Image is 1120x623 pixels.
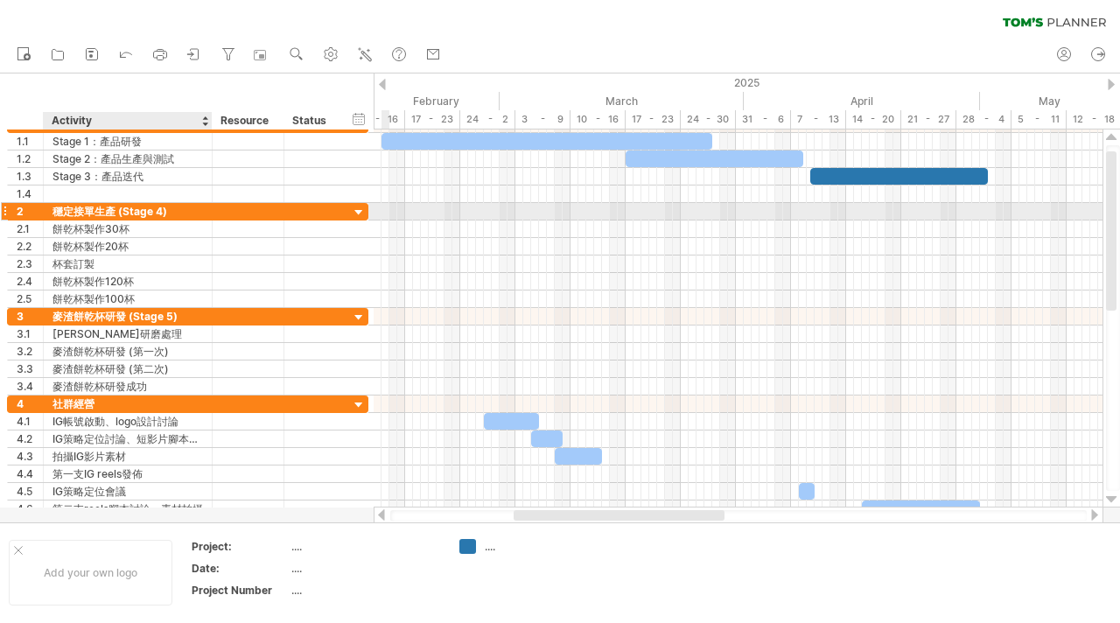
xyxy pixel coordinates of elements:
div: 10 - 16 [350,110,405,129]
div: 第一支IG reels發佈 [52,465,203,482]
div: 3.4 [17,378,43,395]
div: Stage 3：產品迭代 [52,168,203,185]
div: 4.4 [17,465,43,482]
div: Date: [192,561,288,576]
div: 4.5 [17,483,43,500]
div: 1.4 [17,185,43,202]
div: 社群經營 [52,395,203,412]
div: 拍攝IG影片素材 [52,448,203,465]
div: 杯套訂製 [52,255,203,272]
div: [PERSON_NAME]研磨處理 [52,325,203,342]
div: .... [485,539,580,554]
div: 4.1 [17,413,43,430]
div: 31 - 6 [736,110,791,129]
div: IG策略定位會議 [52,483,203,500]
div: 第二支reels腳本討論、素材拍攝 [52,500,203,517]
div: .... [291,561,438,576]
div: 3 [17,308,43,325]
div: 餅乾杯製作30杯 [52,220,203,237]
div: 4.2 [17,430,43,447]
div: Resource [220,112,274,129]
div: Stage 1：產品研發 [52,133,203,150]
div: IG帳號啟動、logo設計討論 [52,413,203,430]
div: 24 - 30 [681,110,736,129]
div: 7 - 13 [791,110,846,129]
div: 1.2 [17,150,43,167]
div: 4 [17,395,43,412]
div: 2.2 [17,238,43,255]
div: 麥渣餅乾杯研發成功 [52,378,203,395]
div: 2.1 [17,220,43,237]
div: Status [292,112,331,129]
div: 5 - 11 [1011,110,1067,129]
div: April 2025 [744,92,980,110]
div: 1.3 [17,168,43,185]
div: 2.5 [17,290,43,307]
div: .... [291,583,438,598]
div: 17 - 23 [626,110,681,129]
div: 24 - 2 [460,110,515,129]
div: 2 [17,203,43,220]
div: 麥渣餅乾杯研發 (第一次) [52,343,203,360]
div: 4.3 [17,448,43,465]
div: 10 - 16 [570,110,626,129]
div: Add your own logo [9,540,172,605]
div: Activity [52,112,202,129]
div: 餅乾杯製作20杯 [52,238,203,255]
div: Project: [192,539,288,554]
div: 穩定接單生產 (Stage 4) [52,203,203,220]
div: 4.6 [17,500,43,517]
div: 2.3 [17,255,43,272]
div: 餅乾杯製作100杯 [52,290,203,307]
div: 3.2 [17,343,43,360]
div: IG策略定位討論、短影片腳本規劃 [52,430,203,447]
div: 1.1 [17,133,43,150]
div: 21 - 27 [901,110,956,129]
div: 3.3 [17,360,43,377]
div: 麥渣餅乾杯研發 (Stage 5) [52,308,203,325]
div: 3.1 [17,325,43,342]
div: March 2025 [500,92,744,110]
div: 麥渣餅乾杯研發 (第二次) [52,360,203,377]
div: 2.4 [17,273,43,290]
div: 28 - 4 [956,110,1011,129]
div: February 2025 [279,92,500,110]
div: 3 - 9 [515,110,570,129]
div: 餅乾杯製作120杯 [52,273,203,290]
div: 17 - 23 [405,110,460,129]
div: .... [291,539,438,554]
div: Project Number [192,583,288,598]
div: 14 - 20 [846,110,901,129]
div: Stage 2：產品生產與測試 [52,150,203,167]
